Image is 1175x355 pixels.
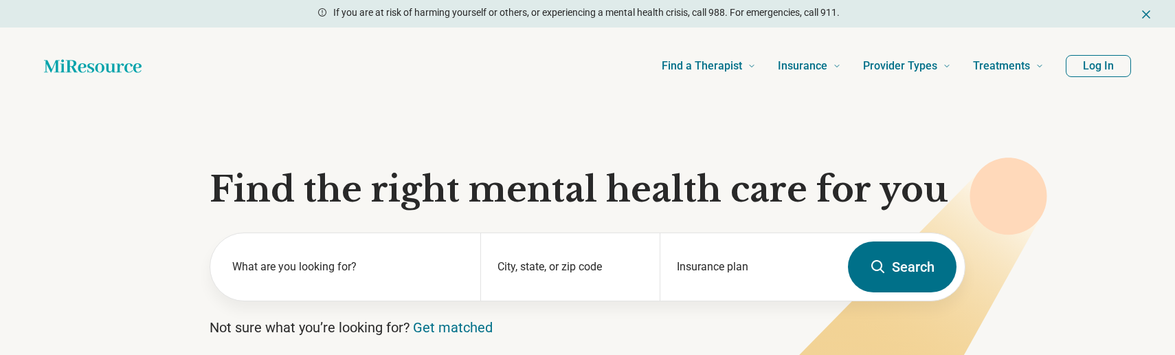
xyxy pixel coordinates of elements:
a: Treatments [973,39,1044,94]
span: Provider Types [863,56,937,76]
h1: Find the right mental health care for you [210,169,965,211]
label: What are you looking for? [232,259,464,275]
p: If you are at risk of harming yourself or others, or experiencing a mental health crisis, call 98... [333,6,840,20]
button: Log In [1066,55,1131,77]
span: Find a Therapist [662,56,742,76]
p: Not sure what you’re looking for? [210,318,965,337]
span: Insurance [778,56,827,76]
a: Get matched [413,319,493,336]
button: Search [848,241,956,292]
button: Dismiss [1139,6,1153,22]
a: Provider Types [863,39,951,94]
a: Home page [44,52,142,80]
a: Find a Therapist [662,39,756,94]
a: Insurance [778,39,841,94]
span: Treatments [973,56,1030,76]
